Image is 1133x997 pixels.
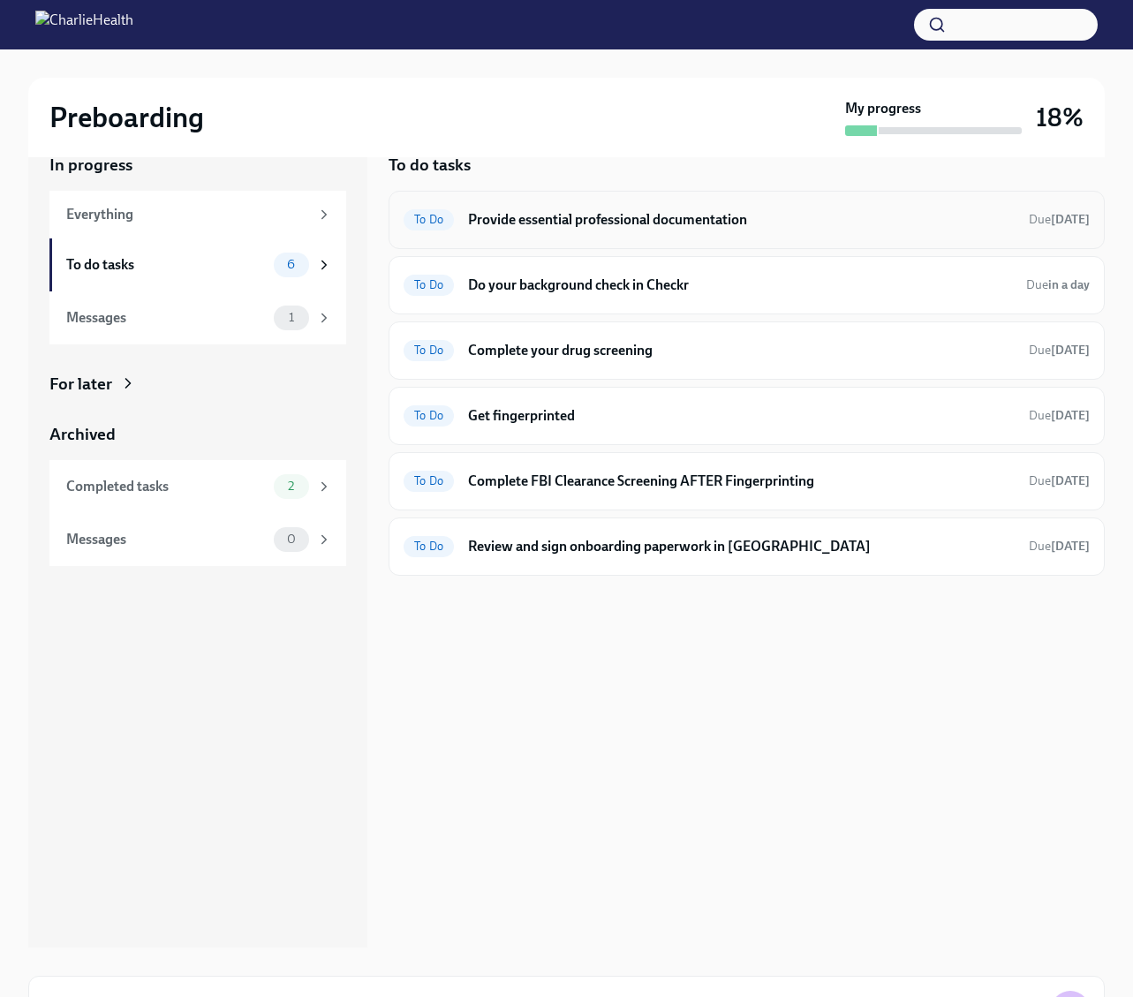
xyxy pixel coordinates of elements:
span: To Do [404,409,454,422]
span: September 4th, 2025 09:00 [1029,538,1090,555]
a: To DoDo your background check in CheckrDuein a day [404,271,1090,299]
strong: [DATE] [1051,539,1090,554]
span: September 1st, 2025 09:00 [1029,342,1090,359]
h5: To do tasks [389,154,471,177]
span: To Do [404,278,454,291]
div: For later [49,373,112,396]
strong: [DATE] [1051,343,1090,358]
span: 1 [278,311,305,324]
span: To Do [404,344,454,357]
span: To Do [404,474,454,487]
h3: 18% [1036,102,1084,133]
a: Messages0 [49,513,346,566]
h6: Get fingerprinted [468,406,1015,426]
a: To DoComplete your drug screeningDue[DATE] [404,336,1090,365]
a: In progress [49,154,346,177]
a: To DoProvide essential professional documentationDue[DATE] [404,206,1090,234]
span: August 28th, 2025 09:00 [1026,276,1090,293]
strong: My progress [845,99,921,118]
span: September 4th, 2025 09:00 [1029,472,1090,489]
strong: [DATE] [1051,408,1090,423]
span: August 31st, 2025 09:00 [1029,211,1090,228]
span: 6 [276,258,306,271]
h6: Complete FBI Clearance Screening AFTER Fingerprinting [468,472,1015,491]
h2: Preboarding [49,100,204,135]
span: To Do [404,540,454,553]
span: 0 [276,532,306,546]
span: Due [1026,277,1090,292]
span: Due [1029,408,1090,423]
div: To do tasks [66,255,267,275]
div: Messages [66,308,267,328]
strong: [DATE] [1051,473,1090,488]
a: Everything [49,191,346,238]
h6: Provide essential professional documentation [468,210,1015,230]
div: Messages [66,530,267,549]
div: Everything [66,205,309,224]
span: 2 [277,480,305,493]
h6: Review and sign onboarding paperwork in [GEOGRAPHIC_DATA] [468,537,1015,556]
span: To Do [404,213,454,226]
a: For later [49,373,346,396]
strong: [DATE] [1051,212,1090,227]
span: Due [1029,473,1090,488]
a: To DoReview and sign onboarding paperwork in [GEOGRAPHIC_DATA]Due[DATE] [404,532,1090,561]
strong: in a day [1048,277,1090,292]
a: To DoComplete FBI Clearance Screening AFTER FingerprintingDue[DATE] [404,467,1090,495]
h6: Complete your drug screening [468,341,1015,360]
a: Archived [49,423,346,446]
span: September 1st, 2025 09:00 [1029,407,1090,424]
a: To do tasks6 [49,238,346,291]
span: Due [1029,539,1090,554]
span: Due [1029,343,1090,358]
div: Completed tasks [66,477,267,496]
h6: Do your background check in Checkr [468,276,1012,295]
a: Completed tasks2 [49,460,346,513]
span: Due [1029,212,1090,227]
a: To DoGet fingerprintedDue[DATE] [404,402,1090,430]
img: CharlieHealth [35,11,133,39]
a: Messages1 [49,291,346,344]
